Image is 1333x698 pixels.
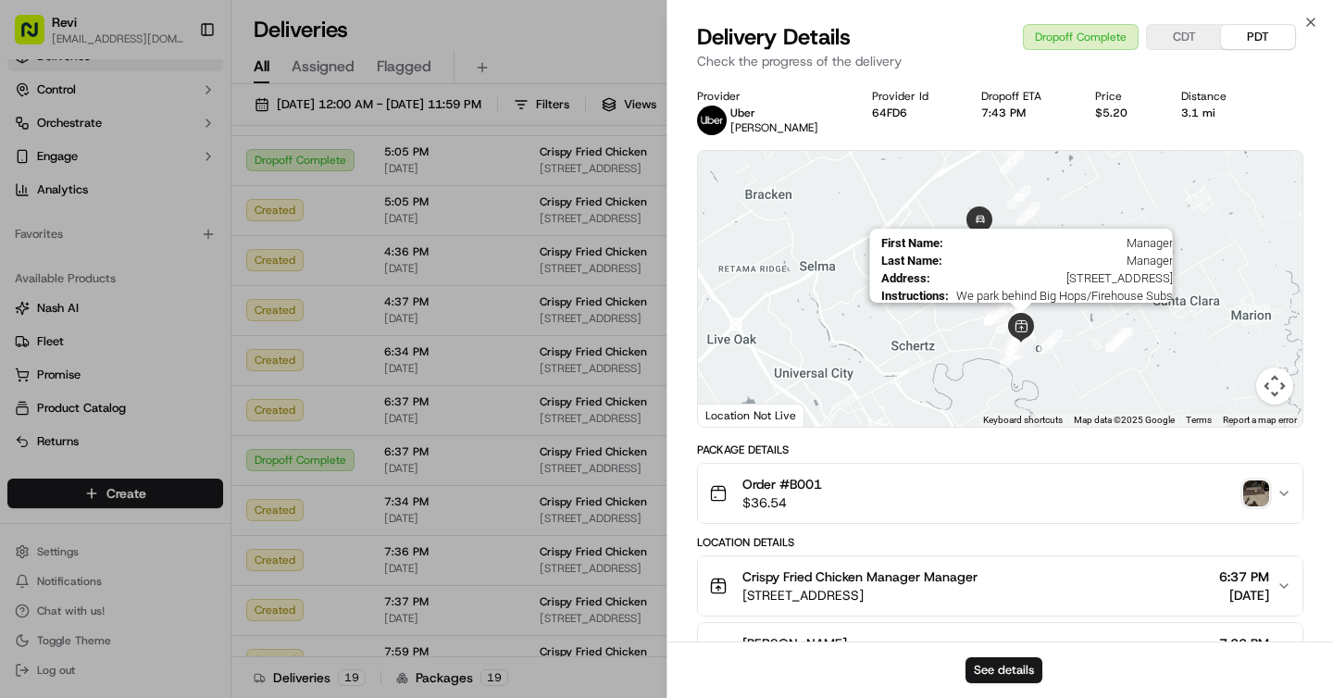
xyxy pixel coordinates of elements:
div: 5 [1039,330,1063,354]
img: Nash [19,19,56,56]
span: Manager [949,254,1172,268]
div: 25 [1012,336,1036,360]
span: $36.54 [742,493,822,512]
div: 📗 [19,270,33,285]
a: Report a map error [1223,415,1297,425]
img: uber-new-logo.jpeg [697,106,727,135]
span: [DATE] [1219,586,1269,605]
span: [PERSON_NAME] [730,120,818,135]
button: PDT [1221,25,1295,49]
div: Package Details [697,442,1303,457]
div: Price [1095,89,1152,104]
img: Google [703,403,764,427]
div: 3 [1109,328,1133,352]
div: 7:43 PM [981,106,1065,120]
div: 3.1 mi [1181,106,1251,120]
div: 13 [1016,202,1040,226]
button: Order #B001$36.54photo_proof_of_delivery image [698,464,1302,523]
span: Pylon [184,314,224,328]
span: Address : [880,271,929,285]
span: [STREET_ADDRESS] [742,586,978,605]
div: Location Details [697,535,1303,550]
span: We park behind Big Hops/Firehouse Subs [955,289,1172,303]
a: Open this area in Google Maps (opens a new window) [703,403,764,427]
div: 11 [1000,150,1024,174]
a: Terms (opens in new tab) [1186,415,1212,425]
a: 💻API Documentation [149,261,305,294]
div: 💻 [156,270,171,285]
span: Manager [950,236,1172,250]
a: Powered byPylon [131,313,224,328]
div: 4 [1106,328,1130,352]
button: Start new chat [315,182,337,205]
div: Dropoff ETA [981,89,1065,104]
div: Start new chat [63,177,304,195]
span: Order #B001 [742,475,822,493]
span: First Name : [880,236,942,250]
p: Welcome 👋 [19,74,337,104]
span: Map data ©2025 Google [1074,415,1175,425]
button: [PERSON_NAME] -7:22 PM [698,623,1302,682]
p: Uber [730,106,818,120]
div: 24 [1000,344,1024,368]
span: Delivery Details [697,22,851,52]
input: Got a question? Start typing here... [48,119,333,139]
div: Distance [1181,89,1251,104]
span: 7:22 PM [1219,634,1269,653]
div: Location Not Live [698,404,804,427]
img: photo_proof_of_delivery image [1243,480,1269,506]
div: 2 [1105,328,1129,352]
div: 29 [1005,331,1029,355]
button: Crispy Fried Chicken Manager Manager[STREET_ADDRESS]6:37 PM[DATE] [698,556,1302,616]
span: Last Name : [880,254,941,268]
div: We're available if you need us! [63,195,234,210]
div: 31 [990,300,1015,324]
button: 64FD6 [872,106,907,120]
span: 6:37 PM [1219,567,1269,586]
div: 20 [984,301,1008,325]
span: [PERSON_NAME] - [742,634,857,653]
div: Provider [697,89,842,104]
div: Provider Id [872,89,953,104]
div: 12 [1007,185,1031,209]
span: Instructions : [880,289,948,303]
span: Knowledge Base [37,268,142,287]
button: See details [965,657,1042,683]
button: Keyboard shortcuts [983,414,1063,427]
p: Check the progress of the delivery [697,52,1303,70]
span: Crispy Fried Chicken Manager Manager [742,567,978,586]
div: $5.20 [1095,106,1152,120]
span: [STREET_ADDRESS] [937,271,1172,285]
button: Map camera controls [1256,368,1293,405]
span: API Documentation [175,268,297,287]
a: 📗Knowledge Base [11,261,149,294]
button: CDT [1147,25,1221,49]
img: 1736555255976-a54dd68f-1ca7-489b-9aae-adbdc363a1c4 [19,177,52,210]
